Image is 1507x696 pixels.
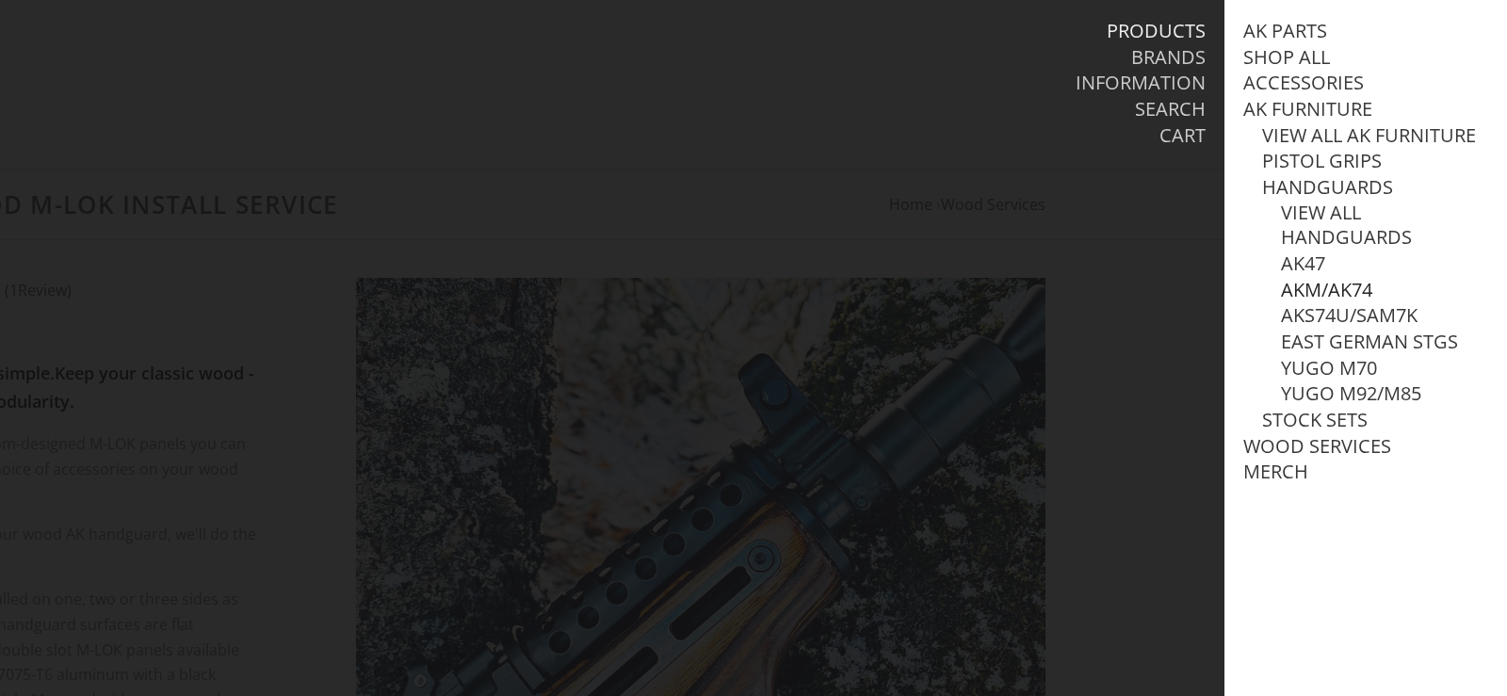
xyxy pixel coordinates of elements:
[1135,97,1206,121] a: Search
[1243,434,1391,459] a: Wood Services
[1262,408,1368,432] a: Stock Sets
[1281,381,1421,406] a: Yugo M92/M85
[1281,251,1325,276] a: AK47
[1243,460,1308,484] a: Merch
[1159,123,1206,148] a: Cart
[1281,330,1458,354] a: East German STGs
[1281,356,1377,380] a: Yugo M70
[1243,97,1372,121] a: AK Furniture
[1243,19,1327,43] a: AK Parts
[1131,45,1206,70] a: Brands
[1243,45,1330,70] a: Shop All
[1281,278,1372,302] a: AKM/AK74
[1262,175,1393,200] a: Handguards
[1262,149,1382,173] a: Pistol Grips
[1262,123,1476,148] a: View all AK Furniture
[1243,71,1364,95] a: Accessories
[1281,201,1488,250] a: View all Handguards
[1076,71,1206,95] a: Information
[1281,303,1418,328] a: AKS74U/SAM7K
[1107,19,1206,43] a: Products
